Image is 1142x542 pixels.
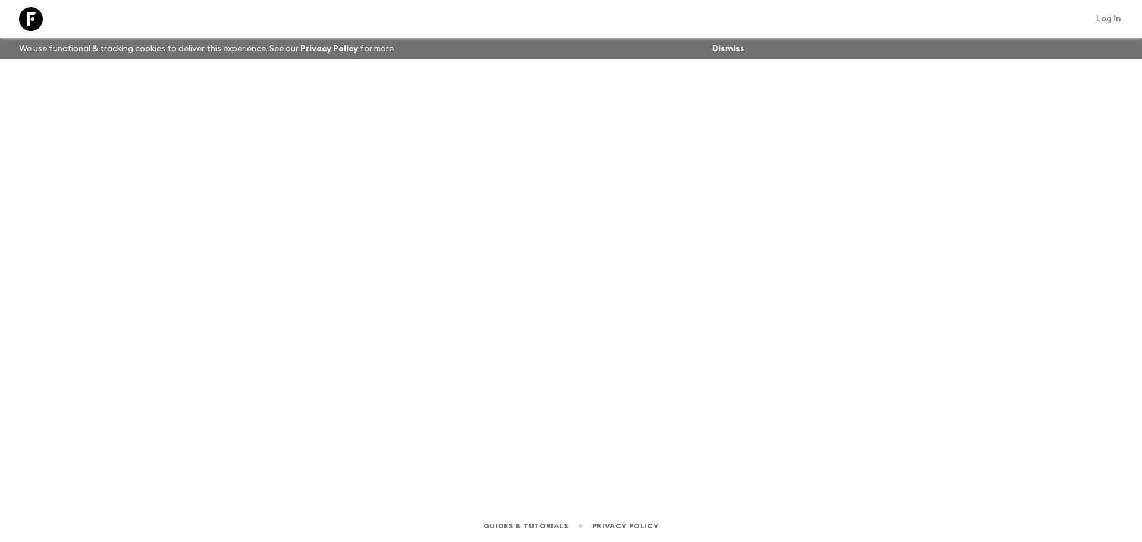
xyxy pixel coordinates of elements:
button: Dismiss [709,40,747,57]
a: Privacy Policy [300,45,358,53]
a: Log in [1090,11,1128,27]
a: Privacy Policy [592,519,658,532]
p: We use functional & tracking cookies to deliver this experience. See our for more. [14,38,400,59]
a: Guides & Tutorials [484,519,569,532]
